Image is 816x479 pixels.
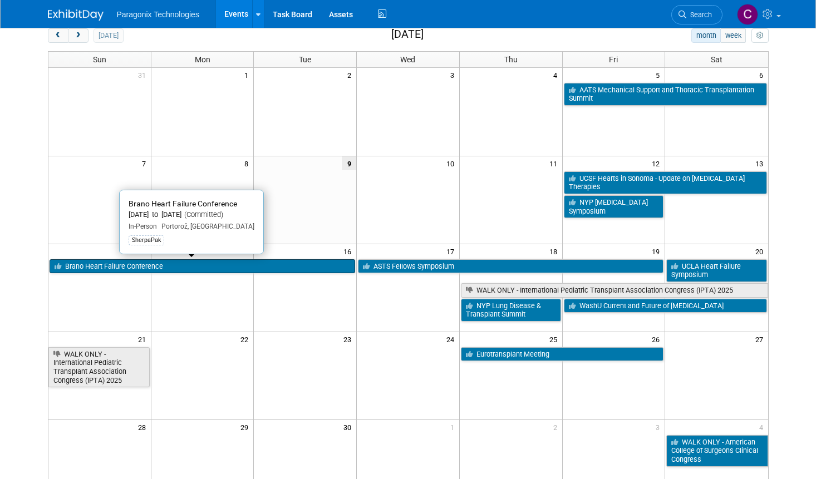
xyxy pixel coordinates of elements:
span: 3 [449,68,459,82]
span: 19 [651,244,665,258]
button: [DATE] [94,28,123,43]
span: Search [686,11,712,19]
button: week [720,28,746,43]
span: 5 [655,68,665,82]
span: 13 [754,156,768,170]
span: 7 [141,156,151,170]
img: ExhibitDay [48,9,104,21]
a: WALK ONLY - American College of Surgeons Clinical Congress [666,435,768,467]
span: 17 [445,244,459,258]
span: 3 [655,420,665,434]
button: prev [48,28,68,43]
span: Portorož, [GEOGRAPHIC_DATA] [157,223,254,230]
span: 24 [445,332,459,346]
span: 16 [342,244,356,258]
span: Brano Heart Failure Conference [129,199,237,208]
span: 1 [449,420,459,434]
span: 25 [548,332,562,346]
button: next [68,28,89,43]
span: 22 [239,332,253,346]
span: Wed [400,55,415,64]
a: WALK ONLY - International Pediatric Transplant Association Congress (IPTA) 2025 [48,347,150,388]
span: 12 [651,156,665,170]
div: [DATE] to [DATE] [129,210,254,220]
a: WALK ONLY - International Pediatric Transplant Association Congress (IPTA) 2025 [461,283,768,298]
span: 8 [243,156,253,170]
span: 23 [342,332,356,346]
div: SherpaPak [129,235,164,245]
a: UCSF Hearts in Sonoma - Update on [MEDICAL_DATA] Therapies [564,171,767,194]
span: Fri [609,55,618,64]
span: Mon [195,55,210,64]
span: 31 [137,68,151,82]
span: 20 [754,244,768,258]
span: 29 [239,420,253,434]
i: Personalize Calendar [756,32,764,39]
a: UCLA Heart Failure Symposium [666,259,766,282]
span: 9 [342,156,356,170]
span: 27 [754,332,768,346]
a: NYP Lung Disease & Transplant Summit [461,299,561,322]
span: Tue [299,55,311,64]
span: 4 [758,420,768,434]
a: ASTS Fellows Symposium [358,259,663,274]
span: Sat [711,55,722,64]
span: 11 [548,156,562,170]
a: Brano Heart Failure Conference [50,259,356,274]
span: 1 [243,68,253,82]
a: AATS Mechanical Support and Thoracic Transplantation Summit [564,83,767,106]
a: Eurotransplant Meeting [461,347,663,362]
span: Sun [93,55,106,64]
span: (Committed) [181,210,223,219]
span: Paragonix Technologies [117,10,199,19]
img: Corinne McNamara [737,4,758,25]
span: In-Person [129,223,157,230]
span: 2 [552,420,562,434]
span: 6 [758,68,768,82]
h2: [DATE] [391,28,424,41]
span: 26 [651,332,665,346]
span: Thu [504,55,518,64]
span: 4 [552,68,562,82]
span: 30 [342,420,356,434]
span: 2 [346,68,356,82]
span: 10 [445,156,459,170]
span: 18 [548,244,562,258]
a: NYP [MEDICAL_DATA] Symposium [564,195,664,218]
a: WashU Current and Future of [MEDICAL_DATA] [564,299,767,313]
span: 21 [137,332,151,346]
span: 28 [137,420,151,434]
button: month [691,28,721,43]
button: myCustomButton [751,28,768,43]
a: Search [671,5,722,24]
